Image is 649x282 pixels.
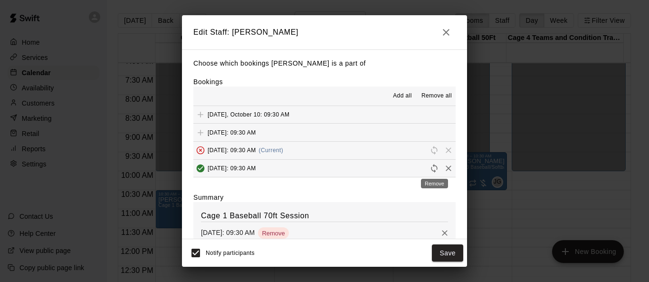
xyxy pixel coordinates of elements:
button: Save [432,244,463,262]
span: Reschedule [427,146,441,154]
span: [DATE], October 10: 09:30 AM [208,111,289,117]
label: Summary [193,193,224,202]
button: Remove all [418,88,456,104]
label: Bookings [193,78,223,86]
button: Add all [387,88,418,104]
span: [DATE]: 09:30 AM [208,165,256,171]
p: [DATE]: 09:30 AM [201,228,255,237]
h2: Edit Staff: [PERSON_NAME] [182,15,467,49]
div: Remove [421,179,448,188]
button: Add[DATE]: 09:30 AM [193,124,456,141]
button: Remove [438,226,452,240]
span: (Current) [259,147,284,154]
span: Add [193,110,208,117]
span: Remove [441,164,456,171]
span: Remove all [421,91,452,101]
button: Added [193,161,208,175]
span: Remove [441,146,456,154]
button: To be removed[DATE]: 09:30 AM(Current)RescheduleRemove [193,142,456,159]
button: Added[DATE]: 09:30 AMRescheduleRemove [193,160,456,177]
span: Reschedule [427,164,441,171]
button: Add[DATE], October 10: 09:30 AM [193,106,456,124]
p: Choose which bookings [PERSON_NAME] is a part of [193,58,456,69]
span: [DATE]: 09:30 AM [208,129,256,136]
span: Remove [258,230,288,237]
span: Add all [393,91,412,101]
span: [DATE]: 09:30 AM [208,147,256,154]
span: Notify participants [206,250,255,256]
h6: Cage 1 Baseball 70ft Session [201,210,448,222]
span: Add [193,128,208,136]
span: To be removed [193,146,208,154]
